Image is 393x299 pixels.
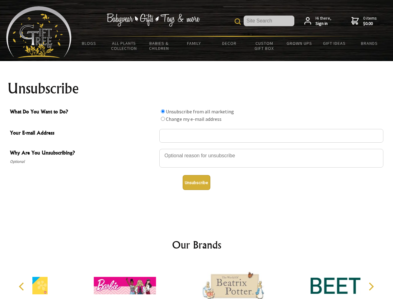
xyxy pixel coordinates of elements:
a: Family [177,37,212,50]
span: What Do You Want to Do? [10,108,156,117]
a: Custom Gift Box [247,37,282,55]
h2: Our Brands [12,237,381,252]
a: Babies & Children [142,37,177,55]
strong: Sign in [316,21,331,26]
img: Babyware - Gifts - Toys and more... [6,6,72,58]
input: What Do You Want to Do? [161,109,165,113]
input: Your E-mail Address [159,129,383,143]
img: product search [235,18,241,25]
a: Grown Ups [282,37,317,50]
span: Your E-mail Address [10,129,156,138]
strong: $0.00 [363,21,377,26]
input: What Do You Want to Do? [161,117,165,121]
label: Unsubscribe from all marketing [166,108,234,115]
button: Next [364,280,378,293]
img: Babywear - Gifts - Toys & more [106,13,200,26]
textarea: Why Are You Unsubscribing? [159,149,383,168]
a: Gift Ideas [317,37,352,50]
a: Decor [212,37,247,50]
a: BLOGS [72,37,107,50]
button: Previous [16,280,29,293]
span: Optional [10,158,156,165]
a: Hi there,Sign in [304,16,331,26]
a: All Plants Collection [107,37,142,55]
label: Change my e-mail address [166,116,222,122]
h1: Unsubscribe [7,81,386,96]
span: Hi there, [316,16,331,26]
a: 0 items$0.00 [351,16,377,26]
span: 0 items [363,15,377,26]
button: Unsubscribe [183,175,210,190]
input: Site Search [244,16,294,26]
span: Why Are You Unsubscribing? [10,149,156,158]
a: Brands [352,37,387,50]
